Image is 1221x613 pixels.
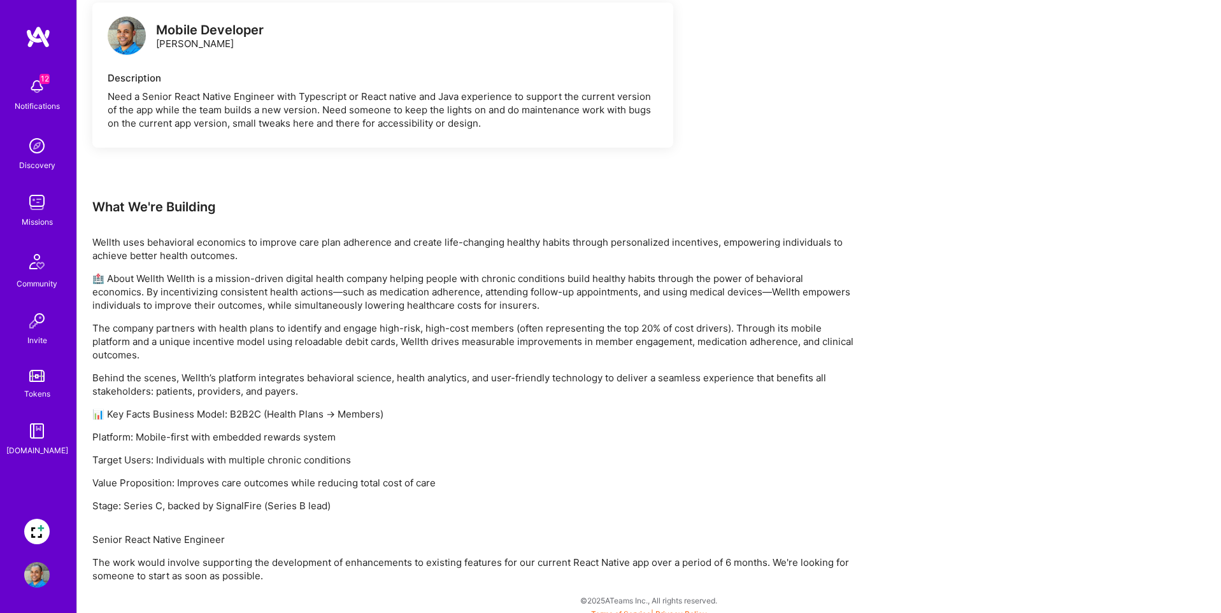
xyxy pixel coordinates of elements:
[17,277,57,290] div: Community
[92,236,857,262] p: Wellth uses behavioral economics to improve care plan adherence and create life-changing healthy ...
[24,562,50,588] img: User Avatar
[156,24,264,37] div: Mobile Developer
[19,159,55,172] div: Discovery
[29,370,45,382] img: tokens
[108,17,146,58] a: logo
[24,74,50,99] img: bell
[108,17,146,55] img: logo
[108,71,658,85] div: Description
[92,430,857,444] p: Platform: Mobile-first with embedded rewards system
[24,133,50,159] img: discovery
[24,308,50,334] img: Invite
[24,519,50,544] img: Wellth: Senior React Native
[24,387,50,400] div: Tokens
[156,24,264,50] div: [PERSON_NAME]
[92,371,857,398] p: Behind the scenes, Wellth’s platform integrates behavioral science, health analytics, and user-fr...
[27,334,47,347] div: Invite
[25,25,51,48] img: logo
[21,562,53,588] a: User Avatar
[92,321,857,362] p: The company partners with health plans to identify and engage high-risk, high-cost members (often...
[92,453,857,467] p: Target Users: Individuals with multiple chronic conditions
[92,407,857,421] p: 📊 Key Facts Business Model: B2B2C (Health Plans → Members)
[92,272,857,312] p: 🏥 About Wellth Wellth is a mission-driven digital health company helping people with chronic cond...
[24,418,50,444] img: guide book
[92,533,857,546] p: Senior React Native Engineer
[92,556,857,582] p: The work would involve supporting the development of enhancements to existing features for our cu...
[15,99,60,113] div: Notifications
[22,246,52,277] img: Community
[21,519,53,544] a: Wellth: Senior React Native
[92,199,857,215] div: What We're Building
[39,74,50,84] span: 12
[6,444,68,457] div: [DOMAIN_NAME]
[108,90,658,130] div: Need a Senior React Native Engineer with Typescript or React native and Java experience to suppor...
[92,476,857,490] p: Value Proposition: Improves care outcomes while reducing total cost of care
[92,499,857,512] p: Stage: Series C, backed by SignalFire (Series B lead)
[22,215,53,229] div: Missions
[24,190,50,215] img: teamwork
